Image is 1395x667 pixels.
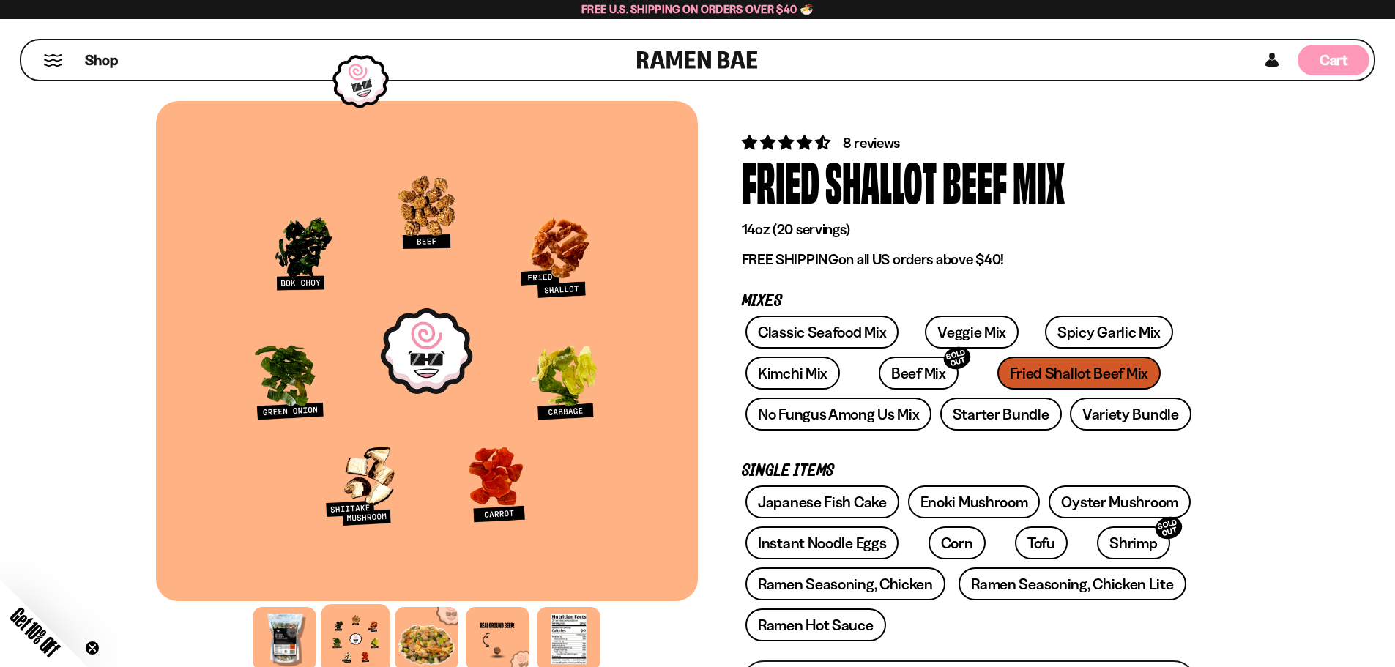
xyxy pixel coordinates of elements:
[742,464,1196,478] p: Single Items
[959,567,1186,600] a: Ramen Seasoning, Chicken Lite
[745,485,899,518] a: Japanese Fish Cake
[742,220,1196,239] p: 14oz (20 servings)
[1298,40,1369,80] a: Cart
[843,134,900,152] span: 8 reviews
[942,153,1007,208] div: Beef
[7,603,64,660] span: Get 10% Off
[929,526,986,559] a: Corn
[1097,526,1169,559] a: ShrimpSOLD OUT
[941,344,973,373] div: SOLD OUT
[825,153,937,208] div: Shallot
[43,54,63,67] button: Mobile Menu Trigger
[745,357,840,390] a: Kimchi Mix
[745,316,899,349] a: Classic Seafood Mix
[1320,51,1348,69] span: Cart
[940,398,1062,431] a: Starter Bundle
[742,153,819,208] div: Fried
[85,51,118,70] span: Shop
[742,133,833,152] span: 4.62 stars
[879,357,959,390] a: Beef MixSOLD OUT
[908,485,1041,518] a: Enoki Mushroom
[745,608,886,641] a: Ramen Hot Sauce
[1070,398,1191,431] a: Variety Bundle
[85,45,118,75] a: Shop
[742,250,838,268] strong: FREE SHIPPING
[1015,526,1068,559] a: Tofu
[742,250,1196,269] p: on all US orders above $40!
[745,526,899,559] a: Instant Noodle Eggs
[925,316,1019,349] a: Veggie Mix
[1049,485,1191,518] a: Oyster Mushroom
[1045,316,1173,349] a: Spicy Garlic Mix
[1013,153,1065,208] div: Mix
[1153,514,1185,543] div: SOLD OUT
[745,398,931,431] a: No Fungus Among Us Mix
[581,2,814,16] span: Free U.S. Shipping on Orders over $40 🍜
[85,641,100,655] button: Close teaser
[742,294,1196,308] p: Mixes
[745,567,945,600] a: Ramen Seasoning, Chicken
